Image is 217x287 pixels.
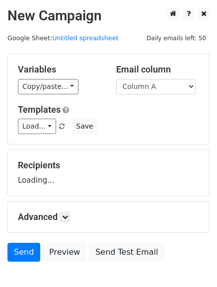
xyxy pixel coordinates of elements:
[52,34,118,42] a: Untitled spreadsheet
[7,34,119,42] small: Google Sheet:
[89,243,164,262] a: Send Test Email
[7,7,210,24] h2: New Campaign
[18,160,199,186] div: Loading...
[116,64,200,75] h5: Email column
[143,34,210,42] a: Daily emails left: 50
[18,79,78,94] a: Copy/paste...
[143,33,210,44] span: Daily emails left: 50
[18,64,101,75] h5: Variables
[72,119,97,134] button: Save
[18,160,199,171] h5: Recipients
[18,104,61,115] a: Templates
[18,212,199,222] h5: Advanced
[43,243,86,262] a: Preview
[18,119,56,134] a: Load...
[7,243,40,262] a: Send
